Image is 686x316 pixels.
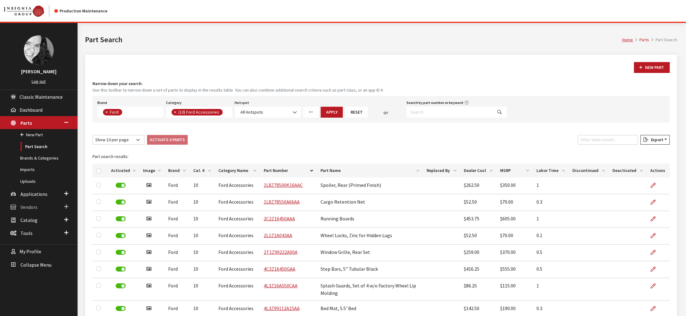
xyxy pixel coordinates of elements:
[147,183,152,188] i: Has image
[164,228,190,245] td: Ford
[264,215,295,222] a: 2C2Z16450AAA
[164,178,190,194] td: Ford
[423,164,460,178] th: Replaced By: activate to sort column ascending
[190,245,215,261] td: 10
[317,178,423,194] td: Spoiler, Rear (Primed Finish)
[649,37,677,43] li: Part Search
[190,164,215,178] th: Cat. #: activate to sort column ascending
[317,228,423,245] td: Wheel Locks, Zinc for Hidden Lugs
[20,120,32,126] span: Parts
[622,37,633,43] a: Home
[92,150,670,164] caption: Part search results:
[97,107,164,118] span: Select a Brand
[235,107,301,118] span: All Hotspots
[164,211,190,228] td: Ford
[190,178,215,194] td: 10
[317,164,423,178] th: Part Name: activate to sort column ascending
[4,6,44,17] img: Catalog Maintenance
[215,278,260,301] td: Ford Accessories
[215,245,260,261] td: Ford Accessories
[264,282,298,289] a: 4L3Z16A550CAA
[6,68,71,75] h3: [PERSON_NAME]
[147,216,152,221] i: Has image
[260,164,317,178] th: Part Number: activate to sort column descending
[215,211,260,228] td: Ford Accessories
[190,228,215,245] td: 10
[147,200,152,205] i: Has image
[317,245,423,261] td: Window Grille, Rear Set
[147,250,152,255] i: Has image
[492,107,507,118] button: Search
[174,109,176,115] span: ×
[641,135,670,145] button: Export
[264,182,303,188] a: 1L8Z78500K16AAC
[303,107,318,118] a: More Filters
[651,245,661,260] a: Edit Part
[368,109,404,116] div: or
[172,109,223,115] li: (10) Ford Accessories
[116,183,126,188] label: Deactivate Part
[345,107,368,118] button: Reset
[105,109,108,115] span: ×
[264,305,300,311] a: 4L3Z99112A15AA
[533,278,569,301] td: 1
[124,110,127,115] textarea: Search
[20,262,52,268] span: Collapse Menu
[164,278,190,301] td: Ford
[215,164,260,178] th: Category Name: activate to sort column ascending
[317,194,423,211] td: Cargo Retention Net
[533,245,569,261] td: 0.5
[533,178,569,194] td: 1
[215,228,260,245] td: Ford Accessories
[116,267,126,272] label: Deactivate Part
[651,178,661,193] a: Edit Part
[109,109,120,115] span: Ford
[85,34,622,45] h1: Part Search
[20,191,47,197] span: Applications
[164,261,190,278] td: Ford
[460,164,497,178] th: Dealer Cost: activate to sort column ascending
[147,267,152,272] i: Has image
[92,80,670,87] h4: Narrow down your search:
[20,217,38,223] span: Catalog
[533,194,569,211] td: 0.3
[533,261,569,278] td: 0.5
[116,216,126,221] label: Deactivate Part
[190,278,215,301] td: 10
[190,261,215,278] td: 10
[116,233,126,238] label: Deactivate Part
[215,261,260,278] td: Ford Accessories
[116,283,126,288] label: Deactivate Part
[172,109,178,115] button: Remove item
[20,94,63,100] span: Classic Maintenance
[147,306,152,311] i: Has image
[103,109,109,115] button: Remove item
[651,211,661,227] a: Edit Part
[321,107,343,118] button: Apply
[239,109,297,115] span: All Hotspots
[533,228,569,245] td: 0.1
[633,37,649,43] li: Parts
[460,245,497,261] td: $259.00
[651,261,661,277] a: Edit Part
[569,164,609,178] th: Discontinued: activate to sort column ascending
[497,194,533,211] td: $70.00
[178,109,221,115] span: (10) Ford Accessories
[164,164,190,178] th: Brand: activate to sort column ascending
[533,211,569,228] td: 1
[609,164,647,178] th: Deactivated: activate to sort column ascending
[460,261,497,278] td: $416.25
[116,306,126,311] label: Deactivate Part
[116,200,126,205] label: Deactivate Part
[264,266,295,272] a: 4C3Z16450GAA
[497,164,533,178] th: MSRP: activate to sort column ascending
[406,100,463,106] label: Search by part number or keyword
[164,245,190,261] td: Ford
[147,233,152,238] i: Has image
[460,211,497,228] td: $453.75
[264,199,300,205] a: 1L8Z78550A66AA
[634,62,670,73] button: New Part
[651,278,661,294] a: Edit Part
[166,100,182,106] label: Category
[460,228,497,245] td: $52.50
